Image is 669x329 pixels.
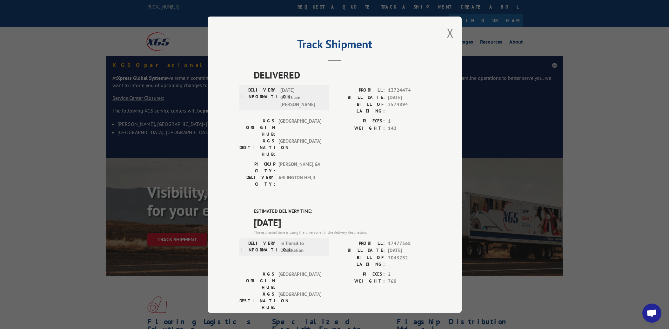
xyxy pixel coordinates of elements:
h2: Track Shipment [239,40,430,52]
label: WEIGHT: [335,125,385,132]
span: [GEOGRAPHIC_DATA] [278,291,321,311]
label: XGS DESTINATION HUB: [239,138,275,158]
span: 13724474 [388,87,430,94]
label: PROBILL: [335,240,385,247]
label: DELIVERY INFORMATION: [241,240,277,254]
span: 7043282 [388,254,430,267]
label: DELIVERY INFORMATION: [241,87,277,108]
label: DELIVERY CITY: [239,174,275,188]
label: WEIGHT: [335,278,385,285]
label: XGS ORIGIN HUB: [239,118,275,138]
label: PIECES: [335,271,385,278]
label: BILL OF LADING: [335,101,385,114]
span: ARLINGTON HEI , IL [278,174,321,188]
label: PROBILL: [335,87,385,94]
div: The estimated time is using the time zone for the delivery destination. [254,229,430,235]
span: 142 [388,125,430,132]
label: BILL DATE: [335,247,385,254]
span: [DATE] 09:35 am [PERSON_NAME] [280,87,323,108]
label: XGS ORIGIN HUB: [239,271,275,291]
span: 769 [388,278,430,285]
a: Open chat [642,304,661,323]
span: [DATE] [254,215,430,229]
span: [GEOGRAPHIC_DATA] [278,138,321,158]
button: Close modal [447,24,454,41]
label: ESTIMATED DELIVERY TIME: [254,208,430,215]
span: [GEOGRAPHIC_DATA] [278,271,321,291]
span: [PERSON_NAME] , GA [278,161,321,174]
label: PIECES: [335,118,385,125]
span: [DATE] [388,94,430,101]
label: BILL DATE: [335,94,385,101]
label: PICKUP CITY: [239,161,275,174]
span: In Transit to Destination [280,240,323,254]
span: 17477568 [388,240,430,247]
span: [GEOGRAPHIC_DATA] [278,118,321,138]
span: 1 [388,118,430,125]
label: BILL OF LADING: [335,254,385,267]
span: DELIVERED [254,68,430,82]
span: 2574894 [388,101,430,114]
label: XGS DESTINATION HUB: [239,291,275,311]
span: 2 [388,271,430,278]
span: [DATE] [388,247,430,254]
